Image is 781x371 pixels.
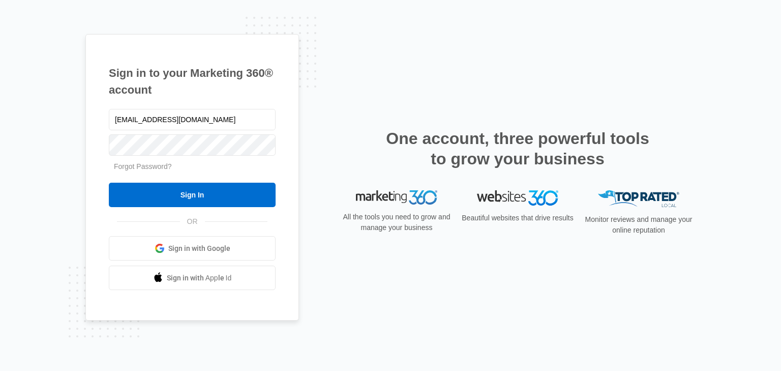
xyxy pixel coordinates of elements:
[383,128,652,169] h2: One account, three powerful tools to grow your business
[356,190,437,205] img: Marketing 360
[598,190,679,207] img: Top Rated Local
[180,216,205,227] span: OR
[582,214,696,236] p: Monitor reviews and manage your online reputation
[109,183,276,207] input: Sign In
[109,266,276,290] a: Sign in with Apple Id
[477,190,558,205] img: Websites 360
[109,109,276,130] input: Email
[461,213,575,223] p: Beautiful websites that drive results
[167,273,232,283] span: Sign in with Apple Id
[114,162,172,170] a: Forgot Password?
[168,243,230,254] span: Sign in with Google
[109,236,276,261] a: Sign in with Google
[109,65,276,98] h1: Sign in to your Marketing 360® account
[340,212,454,233] p: All the tools you need to grow and manage your business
